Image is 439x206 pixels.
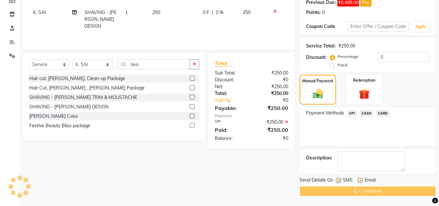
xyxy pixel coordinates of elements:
div: Service Total: [306,43,336,49]
span: SHAVING - [PERSON_NAME] DESIGN [84,9,116,29]
div: Festive Beauty Bliss package [29,122,90,129]
div: Sub Total: [210,70,252,76]
div: 0 [322,9,325,16]
div: ₹250.00 [252,83,293,90]
span: CASH [359,110,373,117]
label: Manual Payment [302,78,333,84]
label: Redemption [353,77,375,83]
span: Total [215,60,230,67]
div: Net: [210,83,252,90]
span: SMS [343,177,353,185]
span: | [212,9,213,16]
span: 250 [243,9,251,15]
div: ₹250.00 [252,119,293,126]
div: [PERSON_NAME] Color [29,113,78,120]
div: ₹250.00 [252,104,293,112]
div: Payments [215,113,288,119]
span: 1 [125,9,128,15]
span: UPI [347,110,357,117]
div: ₹250.00 [252,126,293,134]
div: SHAVING - [PERSON_NAME] DESIGN [29,103,109,110]
div: Hair cut, [PERSON_NAME], Clean-up Package [29,75,125,82]
span: K. SAI [33,9,46,15]
span: Email [365,177,376,185]
div: SHAVING - [PERSON_NAME] TRIM & MOUSTACHE [29,94,137,101]
div: UPI [210,119,252,126]
div: Discount: [210,76,252,83]
button: Apply [411,22,430,32]
label: Percentage [338,54,358,60]
span: 0 % [216,9,224,16]
div: ₹250.00 [338,43,355,49]
div: Discount: [306,54,326,61]
span: 0 F [203,9,209,16]
div: Coupon Code [306,23,347,30]
label: Fixed [338,62,347,68]
span: Send Details On [300,177,333,185]
a: Add Tip [210,97,258,104]
div: ₹250.00 [252,90,293,97]
div: Total: [210,90,252,97]
div: Hair Cut, [PERSON_NAME] , [PERSON_NAME] Package [29,85,145,91]
div: ₹250.00 [252,70,293,76]
div: Paid: [210,126,252,134]
span: 250 [152,9,160,15]
img: _gift.svg [355,87,373,101]
img: _cash.svg [310,88,326,100]
div: Balance : [210,135,252,142]
div: Description: [306,155,332,161]
div: ₹0 [252,76,293,83]
span: Payment Methods [306,110,344,117]
input: Search or Scan [118,59,190,69]
div: Points: [306,9,321,16]
span: CARD [376,110,390,117]
div: Payable: [210,104,252,112]
input: Enter Offer / Coupon Code [347,21,409,32]
div: ₹0 [259,97,293,104]
div: ₹0 [252,135,293,142]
